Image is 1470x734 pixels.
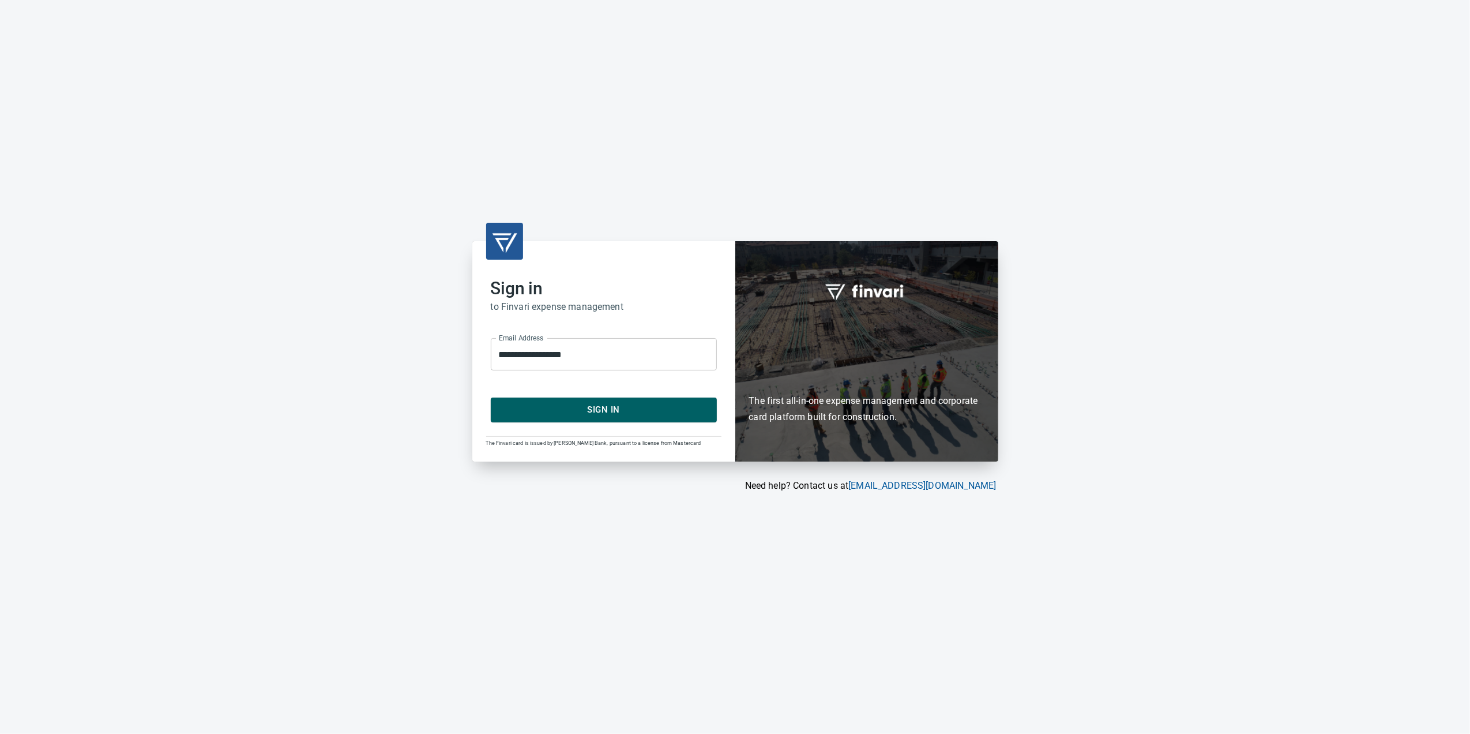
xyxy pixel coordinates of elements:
[749,326,984,425] h6: The first all-in-one expense management and corporate card platform built for construction.
[491,278,717,299] h2: Sign in
[486,440,701,446] span: The Finvari card is issued by [PERSON_NAME] Bank, pursuant to a license from Mastercard
[491,398,717,422] button: Sign In
[472,479,997,493] p: Need help? Contact us at
[735,241,998,461] div: Finvari
[848,480,996,491] a: [EMAIL_ADDRESS][DOMAIN_NAME]
[824,278,910,304] img: fullword_logo_white.png
[503,402,704,417] span: Sign In
[491,299,717,315] h6: to Finvari expense management
[491,227,518,255] img: transparent_logo.png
